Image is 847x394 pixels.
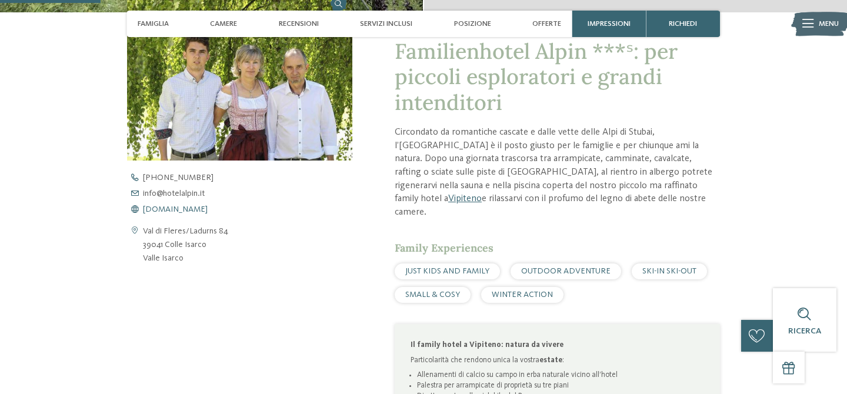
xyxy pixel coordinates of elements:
address: Val di Fleres/Ladurns 84 39041 Colle Isarco Valle Isarco [143,225,228,265]
span: Camere [210,19,237,28]
span: Family Experiences [395,241,493,255]
strong: estate [539,356,562,364]
li: Allenamenti di calcio su campo in erba naturale vicino all’hotel [417,370,705,380]
span: Servizi inclusi [360,19,412,28]
span: richiedi [669,19,697,28]
span: Famiglia [138,19,169,28]
a: Vipiteno [448,194,482,203]
p: Particolarità che rendono unica la vostra : [411,355,704,366]
span: SKI-IN SKI-OUT [642,267,696,275]
li: Palestra per arrampicate di proprietà su tre piani [417,380,705,391]
span: SMALL & COSY [405,291,460,299]
span: Posizione [454,19,491,28]
span: [PHONE_NUMBER] [143,173,214,182]
span: WINTER ACTION [492,291,553,299]
span: [DOMAIN_NAME] [143,205,208,213]
span: Familienhotel Alpin ***ˢ: per piccoli esploratori e grandi intenditori [395,38,678,115]
span: Recensioni [279,19,319,28]
a: [PHONE_NUMBER] [127,173,371,182]
span: OUTDOOR ADVENTURE [521,267,611,275]
span: Ricerca [788,327,821,335]
span: JUST KIDS AND FAMILY [405,267,489,275]
span: Offerte [532,19,561,28]
p: Circondato da romantiche cascate e dalle vette delle Alpi di Stubai, l’[GEOGRAPHIC_DATA] è il pos... [395,126,720,219]
a: info@hotelalpin.it [127,189,371,198]
span: Impressioni [588,19,631,28]
span: info@ hotelalpin. it [143,189,205,198]
a: [DOMAIN_NAME] [127,205,371,213]
strong: Il family hotel a Vipiteno: natura da vivere [411,341,563,349]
